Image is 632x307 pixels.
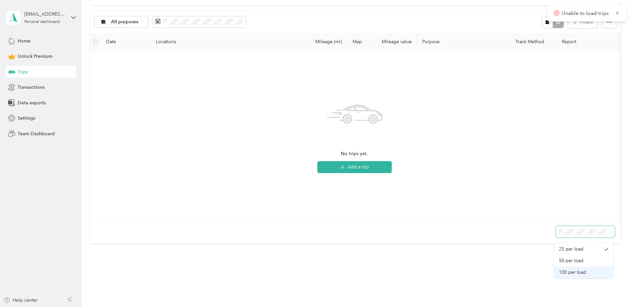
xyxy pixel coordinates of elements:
[18,38,31,45] span: Home
[18,99,46,106] span: Data exports
[18,53,53,60] span: Unlock Premium
[303,33,347,51] th: Mileage (mi)
[559,258,583,263] span: 50 per load
[24,20,60,24] div: Personal dashboard
[111,20,139,24] span: All purposes
[568,16,597,28] button: Filters
[559,269,586,275] span: 100 per load
[4,297,38,304] button: Help center
[370,33,417,51] th: Mileage value
[595,270,632,307] iframe: Everlance-gr Chat Button Frame
[417,33,510,51] th: Purpose
[151,33,303,51] th: Locations
[510,33,557,51] th: Track Method
[557,33,617,51] th: Report
[347,33,370,51] th: Map
[18,130,55,137] span: Team Dashboard
[562,9,610,18] p: Unable to load trips
[18,115,35,122] span: Settings
[18,68,28,75] span: Trips
[317,161,392,173] button: Add a trip
[559,246,583,252] span: 25 per load
[24,11,66,18] div: [EMAIL_ADDRESS][DOMAIN_NAME]
[341,150,368,157] span: No trips yet.
[18,84,45,91] span: Transactions
[101,33,151,51] th: Date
